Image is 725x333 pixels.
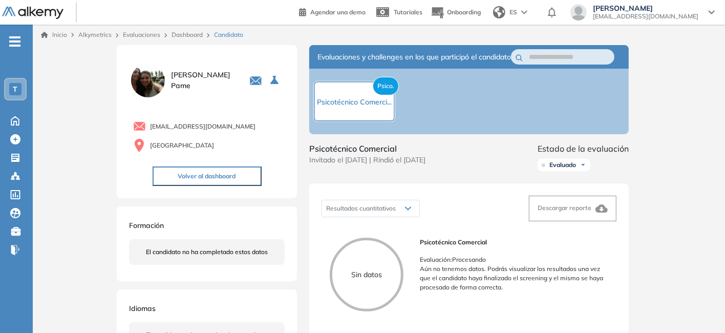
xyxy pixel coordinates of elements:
span: Alkymetrics [78,31,112,38]
img: arrow [521,10,527,14]
span: Psicotécnico Comerci... [317,97,392,107]
p: Aún no tenemos datos. Podrás visualizar los resultados una vez que el candidato haya finalizado e... [420,264,608,292]
span: [GEOGRAPHIC_DATA] [150,141,214,150]
p: Evaluación : Procesando [420,255,608,264]
span: Invitado el [DATE] | Rindió el [DATE] [309,155,425,165]
span: Estado de la evaluación [538,142,629,155]
span: T [13,85,18,93]
span: Evaluaciones y challenges en los que participó el candidato [317,52,511,63]
span: [PERSON_NAME] Pame [171,70,237,91]
i: - [9,40,20,43]
span: Psicotécnico Comercial [420,238,608,247]
img: world [493,6,505,18]
img: Ícono de flecha [580,162,586,168]
span: [EMAIL_ADDRESS][DOMAIN_NAME] [593,12,698,20]
span: Idiomas [129,304,156,313]
span: [PERSON_NAME] [593,4,698,12]
span: ES [509,8,517,17]
img: PROFILE_MENU_LOGO_USER [129,61,167,99]
p: Sin datos [332,269,401,280]
span: Psico. [373,77,399,95]
button: Seleccione la evaluación activa [266,71,285,90]
span: Psicotécnico Comercial [309,142,425,155]
span: Evaluado [549,161,576,169]
span: Resultados cuantitativos [326,204,396,212]
span: Formación [129,221,164,230]
img: Logo [2,7,63,19]
a: Agendar una demo [299,5,366,17]
a: Evaluaciones [123,31,160,38]
span: Agendar una demo [310,8,366,16]
span: El candidato no ha completado estos datos [146,247,268,257]
span: Onboarding [447,8,481,16]
span: [EMAIL_ADDRESS][DOMAIN_NAME] [150,122,255,131]
button: Descargar reporte [529,196,616,221]
span: Tutoriales [394,8,422,16]
span: Descargar reporte [538,204,591,212]
a: Dashboard [172,31,203,38]
button: Volver al dashboard [153,167,262,186]
span: Candidato [214,30,243,39]
a: Inicio [41,30,67,39]
button: Onboarding [431,2,481,24]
